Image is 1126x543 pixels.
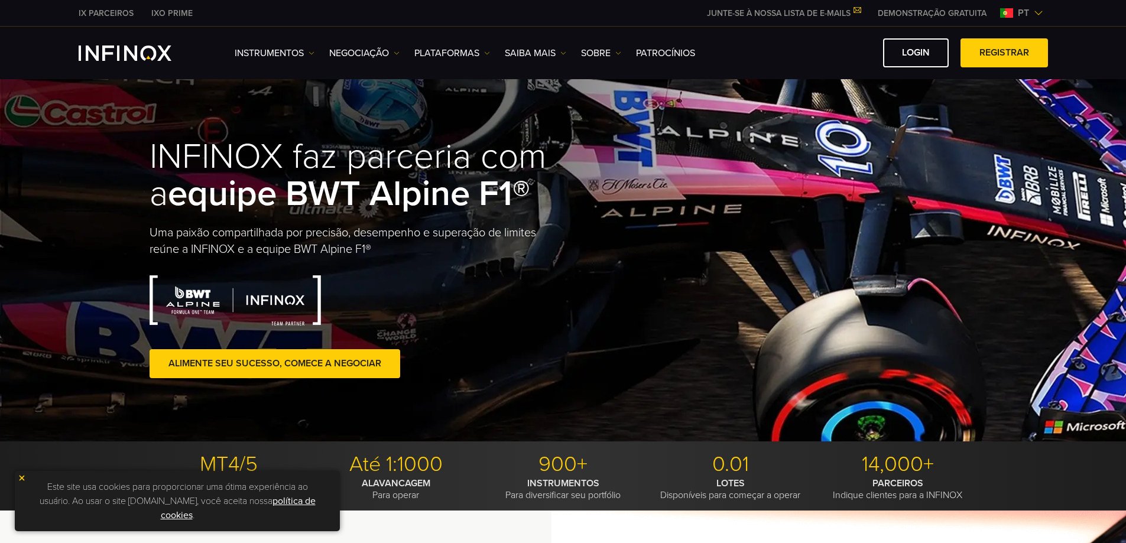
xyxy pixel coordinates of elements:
[150,225,563,258] p: Uma paixão compartilhada por precisão, desempenho e superação de limites reúne a INFINOX e a equi...
[70,7,142,19] a: INFINOX
[150,349,400,378] a: Alimente seu sucesso, comece a negociar
[150,138,563,213] h1: INFINOX faz parceria com a
[329,46,400,60] a: NEGOCIAÇÃO
[235,46,314,60] a: Instrumentos
[142,7,202,19] a: INFINOX
[698,8,869,18] a: JUNTE-SE À NOSSA LISTA DE E-MAILS
[168,173,530,215] strong: equipe BWT Alpine F1®
[505,46,566,60] a: Saiba mais
[581,46,621,60] a: SOBRE
[960,38,1048,67] a: Registrar
[869,7,995,19] a: INFINOX MENU
[636,46,695,60] a: Patrocínios
[18,474,26,482] img: yellow close icon
[883,38,949,67] a: Login
[1013,6,1034,20] span: pt
[79,45,199,61] a: INFINOX Logo
[414,46,490,60] a: PLATAFORMAS
[21,477,334,525] p: Este site usa cookies para proporcionar uma ótima experiência ao usuário. Ao usar o site [DOMAIN_...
